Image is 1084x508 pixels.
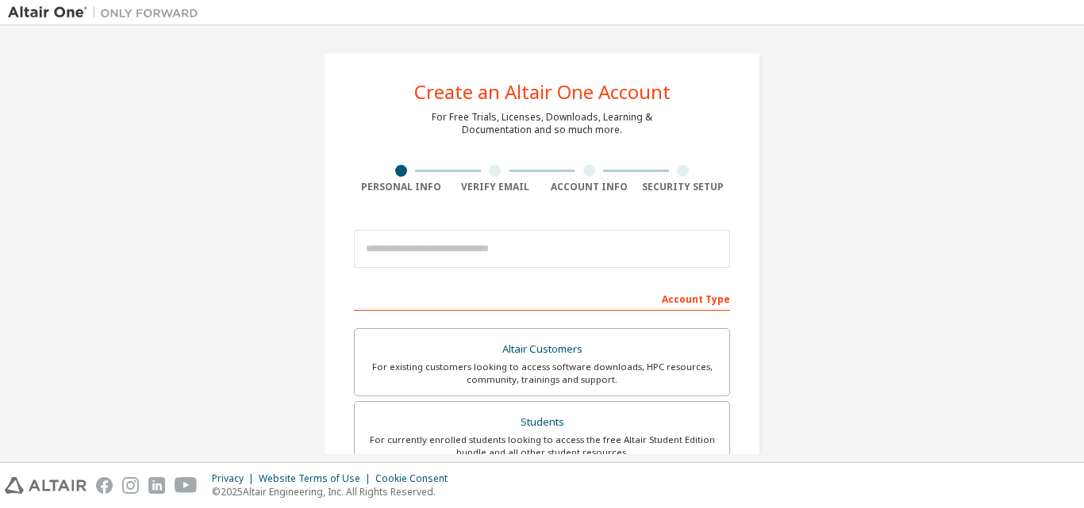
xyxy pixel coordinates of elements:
div: Create an Altair One Account [414,82,671,101]
div: Account Info [542,181,636,193]
img: youtube.svg [175,477,198,494]
div: For existing customers looking to access software downloads, HPC resources, community, trainings ... [364,361,720,386]
img: Altair One [8,5,206,21]
div: For Free Trials, Licenses, Downloads, Learning & Documentation and so much more. [432,111,652,136]
div: Account Type [354,285,730,311]
div: Website Terms of Use [259,472,375,485]
p: © 2025 Altair Engineering, Inc. All Rights Reserved. [212,485,457,498]
div: Security Setup [636,181,731,193]
img: altair_logo.svg [5,477,86,494]
div: Personal Info [354,181,448,193]
img: linkedin.svg [148,477,165,494]
div: Students [364,411,720,434]
div: Verify Email [448,181,543,193]
div: Privacy [212,472,259,485]
div: Cookie Consent [375,472,457,485]
div: For currently enrolled students looking to access the free Altair Student Edition bundle and all ... [364,434,720,459]
img: instagram.svg [122,477,139,494]
div: Altair Customers [364,338,720,361]
img: facebook.svg [96,477,113,494]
